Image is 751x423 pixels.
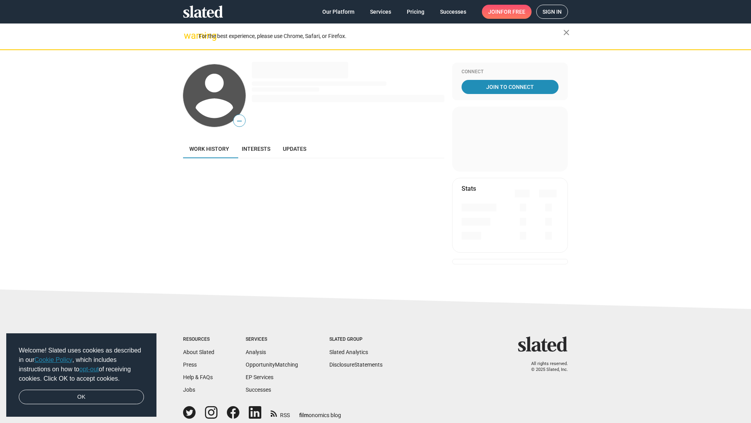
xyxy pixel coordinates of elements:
[329,362,383,368] a: DisclosureStatements
[299,412,309,418] span: film
[329,349,368,355] a: Slated Analytics
[277,139,313,158] a: Updates
[536,5,568,19] a: Sign in
[299,405,341,419] a: filmonomics blog
[501,5,525,19] span: for free
[482,5,532,19] a: Joinfor free
[401,5,431,19] a: Pricing
[462,80,559,94] a: Join To Connect
[364,5,397,19] a: Services
[543,5,562,18] span: Sign in
[183,362,197,368] a: Press
[562,28,571,37] mat-icon: close
[184,31,193,40] mat-icon: warning
[19,346,144,383] span: Welcome! Slated uses cookies as described in our , which includes instructions on how to of recei...
[283,146,306,152] span: Updates
[488,5,525,19] span: Join
[183,374,213,380] a: Help & FAQs
[407,5,424,19] span: Pricing
[329,336,383,343] div: Slated Group
[183,139,235,158] a: Work history
[183,336,214,343] div: Resources
[463,80,557,94] span: Join To Connect
[199,31,563,42] div: For the best experience, please use Chrome, Safari, or Firefox.
[462,184,476,193] mat-card-title: Stats
[440,5,466,19] span: Successes
[79,366,99,372] a: opt-out
[462,69,559,75] div: Connect
[246,362,298,368] a: OpportunityMatching
[6,333,156,417] div: cookieconsent
[246,349,266,355] a: Analysis
[322,5,354,19] span: Our Platform
[19,390,144,405] a: dismiss cookie message
[234,116,245,126] span: —
[246,387,271,393] a: Successes
[246,336,298,343] div: Services
[183,387,195,393] a: Jobs
[246,374,273,380] a: EP Services
[316,5,361,19] a: Our Platform
[189,146,229,152] span: Work history
[242,146,270,152] span: Interests
[235,139,277,158] a: Interests
[523,361,568,372] p: All rights reserved. © 2025 Slated, Inc.
[434,5,473,19] a: Successes
[183,349,214,355] a: About Slated
[370,5,391,19] span: Services
[271,407,290,419] a: RSS
[34,356,72,363] a: Cookie Policy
